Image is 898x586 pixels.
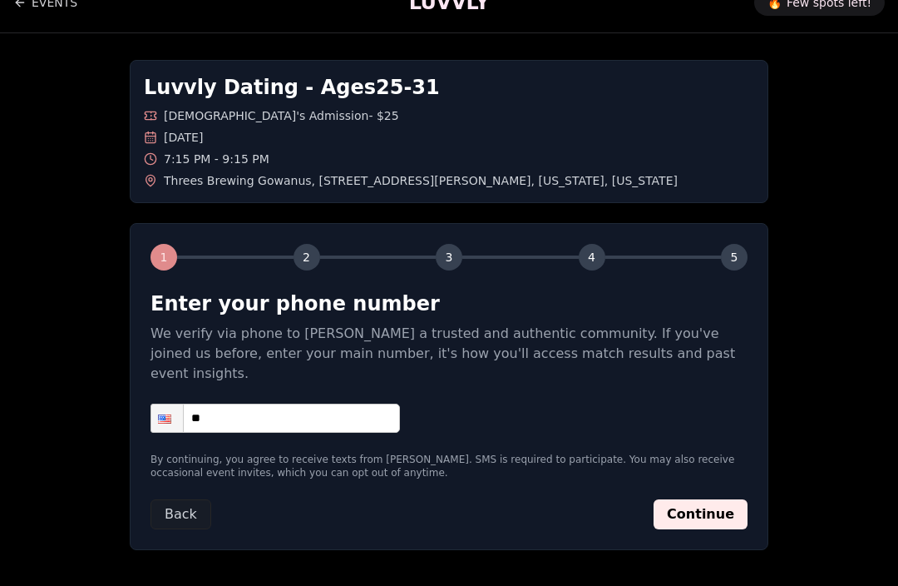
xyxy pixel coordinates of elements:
[150,325,748,385] p: We verify via phone to [PERSON_NAME] a trusted and authentic community. If you've joined us befor...
[579,245,605,271] div: 4
[721,245,748,271] div: 5
[150,500,211,530] button: Back
[144,75,754,102] h1: Luvvly Dating - Ages 25 - 31
[164,173,678,190] span: Threes Brewing Gowanus , [STREET_ADDRESS][PERSON_NAME] , [US_STATE] , [US_STATE]
[150,454,748,480] p: By continuing, you agree to receive texts from [PERSON_NAME]. SMS is required to participate. You...
[436,245,462,271] div: 3
[150,291,748,318] h2: Enter your phone number
[164,108,399,125] span: [DEMOGRAPHIC_DATA]'s Admission - $25
[151,405,183,433] div: United States: + 1
[654,500,748,530] button: Continue
[294,245,320,271] div: 2
[164,151,269,168] span: 7:15 PM - 9:15 PM
[164,130,203,146] span: [DATE]
[150,245,177,271] div: 1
